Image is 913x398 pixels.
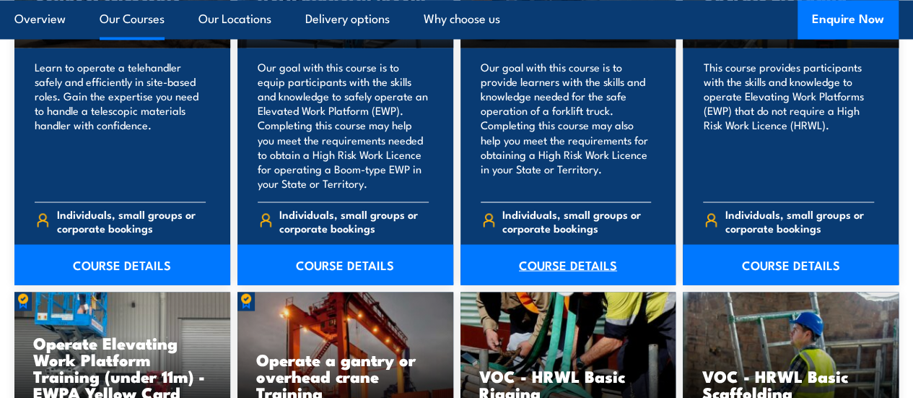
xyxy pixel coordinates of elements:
p: Our goal with this course is to provide learners with the skills and knowledge needed for the saf... [481,60,652,190]
p: Our goal with this course is to equip participants with the skills and knowledge to safely operat... [258,60,429,190]
span: Individuals, small groups or corporate bookings [57,207,206,234]
span: Individuals, small groups or corporate bookings [279,207,428,234]
a: COURSE DETAILS [683,244,899,285]
p: Learn to operate a telehandler safely and efficiently in site-based roles. Gain the expertise you... [35,60,206,190]
span: Individuals, small groups or corporate bookings [502,207,651,234]
span: Individuals, small groups or corporate bookings [725,207,874,234]
a: COURSE DETAILS [14,244,230,285]
p: This course provides participants with the skills and knowledge to operate Elevating Work Platfor... [703,60,874,190]
a: COURSE DETAILS [460,244,676,285]
a: COURSE DETAILS [237,244,453,285]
